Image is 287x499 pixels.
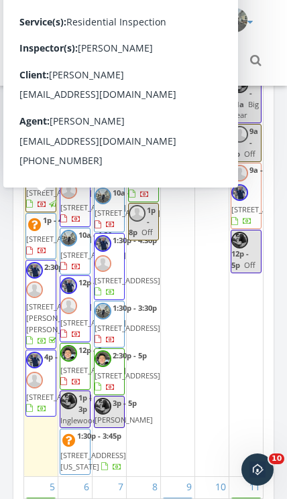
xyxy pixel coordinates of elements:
a: 1p - 4p [STREET_ADDRESS] [26,215,92,255]
td: Go to October 3, 2025 [194,6,229,476]
a: 12p - 3p [STREET_ADDRESS] [60,343,91,390]
img: img_2993.jpg [163,129,180,146]
a: 9a - 11:45a [STREET_ADDRESS] [163,62,229,123]
span: 1:30p - 3:30p [113,303,157,313]
a: 9a - 12p [STREET_ADDRESS] [60,67,126,109]
a: 9a - 11:30a [STREET_ADDRESS] [60,160,91,227]
a: 11a - 1:30p [STREET_ADDRESS] [26,167,92,209]
span: 12p - 4:15p [78,277,117,287]
span: 9a - 1p [231,126,258,159]
span: [STREET_ADDRESS][PERSON_NAME] [129,166,194,188]
span: 8a - 11a [44,100,72,110]
td: Go to October 4, 2025 [229,6,263,476]
img: img_2993.jpg [223,8,247,32]
span: 8a - 11a [231,76,258,109]
img: default-user-f0147aede5fd5fa78ca7ade42f37bd4542148d508eef1c3d3ea960f66861d68b.jpg [129,205,146,222]
img: default-user-f0147aede5fd5fa78ca7ade42f37bd4542148d508eef1c3d3ea960f66861d68b.jpg [26,281,43,298]
a: Go to October 8, 2025 [150,477,160,496]
a: Go to October 7, 2025 [115,477,126,496]
img: default-user-f0147aede5fd5fa78ca7ade42f37bd4542148d508eef1c3d3ea960f66861d68b.jpg [60,182,77,199]
img: img_7978.jpeg [95,350,111,367]
a: 8a - 11a [STREET_ADDRESS] [26,100,92,161]
img: default-user-f0147aede5fd5fa78ca7ade42f37bd4542148d508eef1c3d3ea960f66861d68b.jpg [231,126,248,143]
span: Off [39,84,50,94]
a: 10a - 1p [STREET_ADDRESS] Confirm [94,138,125,185]
span: SPECTORA [53,7,136,28]
span: [STREET_ADDRESS] [26,234,92,244]
div: Confirm [104,173,133,182]
img: img_2993.jpg [95,303,111,319]
a: SPECTORA [14,19,136,46]
a: 10a - 1:30p [STREET_ADDRESS] [60,230,126,271]
img: img_0349.jpeg [60,277,77,294]
span: 9a - 11a [249,165,278,175]
img: default-user-f0147aede5fd5fa78ca7ade42f37bd4542148d508eef1c3d3ea960f66861d68b.jpg [163,82,180,98]
span: 11a - 1:30p [44,167,82,177]
span: [STREET_ADDRESS] [163,101,229,111]
a: 4p - 6p [STREET_ADDRESS] [26,352,92,413]
span: [STREET_ADDRESS] [95,113,160,123]
img: img_7978.jpeg [60,115,77,131]
a: 2:30p - 5p [STREET_ADDRESS] [94,348,125,395]
span: [STREET_ADDRESS][US_STATE] [60,450,126,472]
a: 9a - 12:15p [STREET_ADDRESS] [95,73,160,134]
img: default-user-f0147aede5fd5fa78ca7ade42f37bd4542148d508eef1c3d3ea960f66861d68b.jpg [26,372,43,388]
span: 2:30p - 5p [113,350,147,360]
span: [STREET_ADDRESS] [60,202,126,212]
img: default-user-f0147aede5fd5fa78ca7ade42f37bd4542148d508eef1c3d3ea960f66861d68b.jpg [129,87,146,104]
a: 9a - 12:15p [STREET_ADDRESS] [94,71,125,138]
span: Off [244,149,255,159]
a: Confirm [95,172,133,184]
span: [STREET_ADDRESS] [26,140,92,150]
span: [STREET_ADDRESS] [60,365,126,375]
a: Go to October 11, 2025 [247,477,263,496]
span: 9a - 11:30a [78,115,117,125]
a: 12p - 3p [STREET_ADDRESS] [60,345,126,386]
img: default-user-f0147aede5fd5fa78ca7ade42f37bd4542148d508eef1c3d3ea960f66861d68b.jpg [26,120,43,137]
img: img_0349.jpeg [95,235,111,252]
img: img_0349.jpeg [26,262,43,279]
span: 1:30p - 3:45p [77,431,121,441]
span: [STREET_ADDRESS][PERSON_NAME] [163,149,229,170]
img: img_8559.jpeg [95,398,111,415]
a: 12p - 4:15p [STREET_ADDRESS] [60,275,91,342]
img: default-user-f0147aede5fd5fa78ca7ade42f37bd4542148d508eef1c3d3ea960f66861d68b.jpg [60,297,77,314]
a: 1:30p - 3:45p [STREET_ADDRESS][US_STATE] [60,431,126,471]
a: 1:30p - 4:30p [STREET_ADDRESS] [95,235,160,296]
span: 10a - 1:30p [78,230,117,240]
span: 9a - 11:30a [78,162,117,172]
a: 2:30p - 4p [STREET_ADDRESS][PERSON_NAME][PERSON_NAME] [26,262,92,346]
a: 12p - 4:15p [STREET_ADDRESS] [60,277,126,338]
a: Go to October 6, 2025 [81,477,92,496]
a: 10a - 12:30p [STREET_ADDRESS] [95,188,160,229]
iframe: Intercom live chat [241,453,274,486]
span: [STREET_ADDRESS] [95,160,160,170]
img: default-user-f0147aede5fd5fa78ca7ade42f37bd4542148d508eef1c3d3ea960f66861d68b.jpg [26,167,43,184]
a: 10a - 12p [STREET_ADDRESS][PERSON_NAME] [129,146,194,198]
a: 10a - 12p [STREET_ADDRESS][PERSON_NAME] [128,65,159,143]
a: 9a - 11a [STREET_ADDRESS][PERSON_NAME] [163,129,229,182]
span: [STREET_ADDRESS] [60,87,126,97]
span: [STREET_ADDRESS][PERSON_NAME] [129,107,194,129]
a: 1:30p - 4:30p [STREET_ADDRESS] [94,233,125,300]
img: img_8559.jpeg [231,232,248,248]
a: 10a - 12:30p [STREET_ADDRESS] [94,186,125,232]
a: 2:30p - 5p [STREET_ADDRESS] [95,350,160,392]
a: Go to October 5, 2025 [47,477,58,496]
img: default-user-f0147aede5fd5fa78ca7ade42f37bd4542148d508eef1c3d3ea960f66861d68b.jpg [95,255,111,272]
span: 12p - 5p [231,248,249,270]
a: 9a - 11a [STREET_ADDRESS][PERSON_NAME] [162,127,193,186]
a: 1p - 4p [STREET_ADDRESS] [25,213,56,259]
span: 2:30p - 4p [44,262,78,272]
img: The Best Home Inspection Software - Spectora [14,7,44,36]
a: 1:30p - 3:45p [STREET_ADDRESS][US_STATE] [60,429,91,475]
a: 8a - 11a [STREET_ADDRESS] [25,98,56,165]
span: 10a - 1p [113,140,141,150]
img: img_7978.jpeg [60,345,77,362]
img: default-user-f0147aede5fd5fa78ca7ade42f37bd4542148d508eef1c3d3ea960f66861d68b.jpg [95,92,111,109]
a: 4p - 6p [STREET_ADDRESS] [25,350,56,417]
a: 9a - 11:45a [STREET_ADDRESS] [162,60,193,127]
a: Go to October 9, 2025 [184,477,194,496]
a: 9a - 11:30a [STREET_ADDRESS] [60,113,91,159]
a: 10a - 1:30p [STREET_ADDRESS] [60,228,91,275]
